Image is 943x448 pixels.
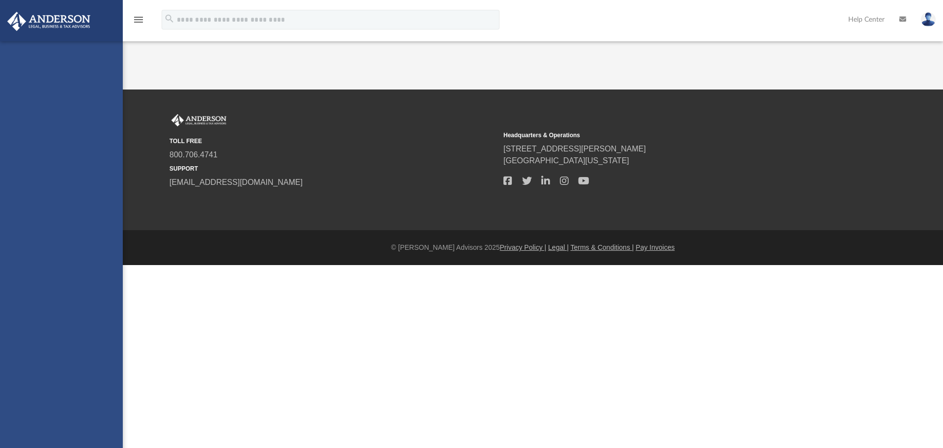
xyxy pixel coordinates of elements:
a: Terms & Conditions | [571,243,634,251]
small: TOLL FREE [169,137,497,146]
i: menu [133,14,144,26]
a: 800.706.4741 [169,150,218,159]
i: search [164,13,175,24]
img: User Pic [921,12,936,27]
a: [GEOGRAPHIC_DATA][US_STATE] [503,156,629,165]
a: [STREET_ADDRESS][PERSON_NAME] [503,145,646,153]
a: Legal | [548,243,569,251]
small: SUPPORT [169,164,497,173]
img: Anderson Advisors Platinum Portal [169,114,228,127]
a: menu [133,19,144,26]
div: © [PERSON_NAME] Advisors 2025 [123,242,943,253]
a: [EMAIL_ADDRESS][DOMAIN_NAME] [169,178,303,186]
a: Pay Invoices [636,243,674,251]
img: Anderson Advisors Platinum Portal [4,12,93,31]
a: Privacy Policy | [500,243,547,251]
small: Headquarters & Operations [503,131,831,140]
